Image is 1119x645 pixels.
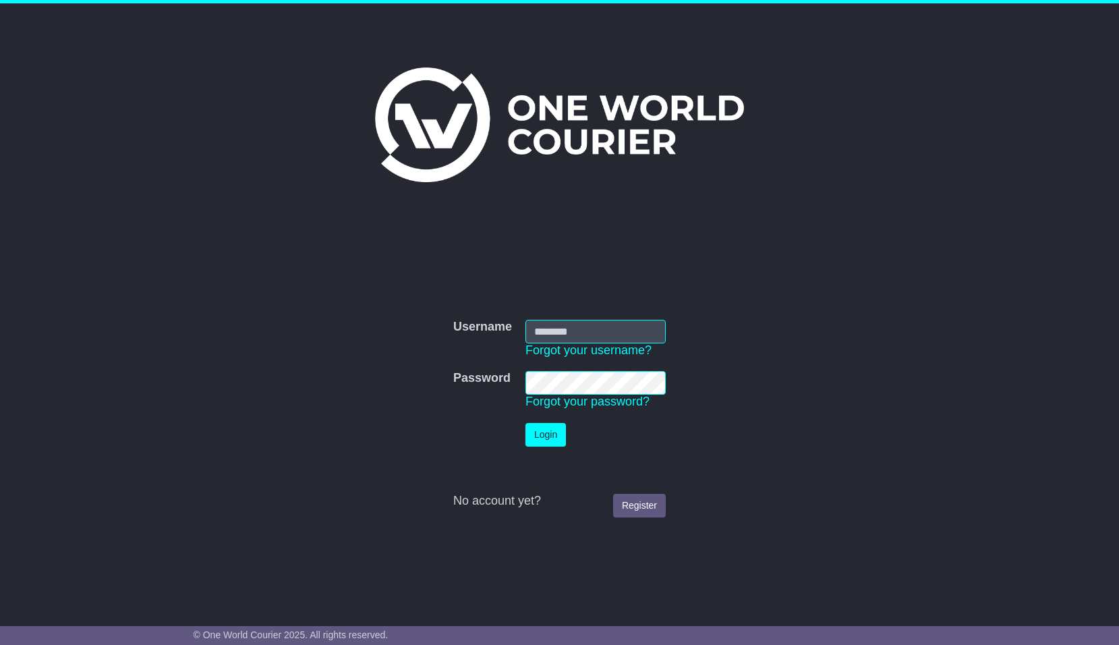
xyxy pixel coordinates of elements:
[453,320,512,335] label: Username
[525,395,650,408] a: Forgot your password?
[194,629,389,640] span: © One World Courier 2025. All rights reserved.
[453,494,666,509] div: No account yet?
[453,371,511,386] label: Password
[375,67,743,182] img: One World
[613,494,666,517] a: Register
[525,423,566,447] button: Login
[525,343,652,357] a: Forgot your username?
